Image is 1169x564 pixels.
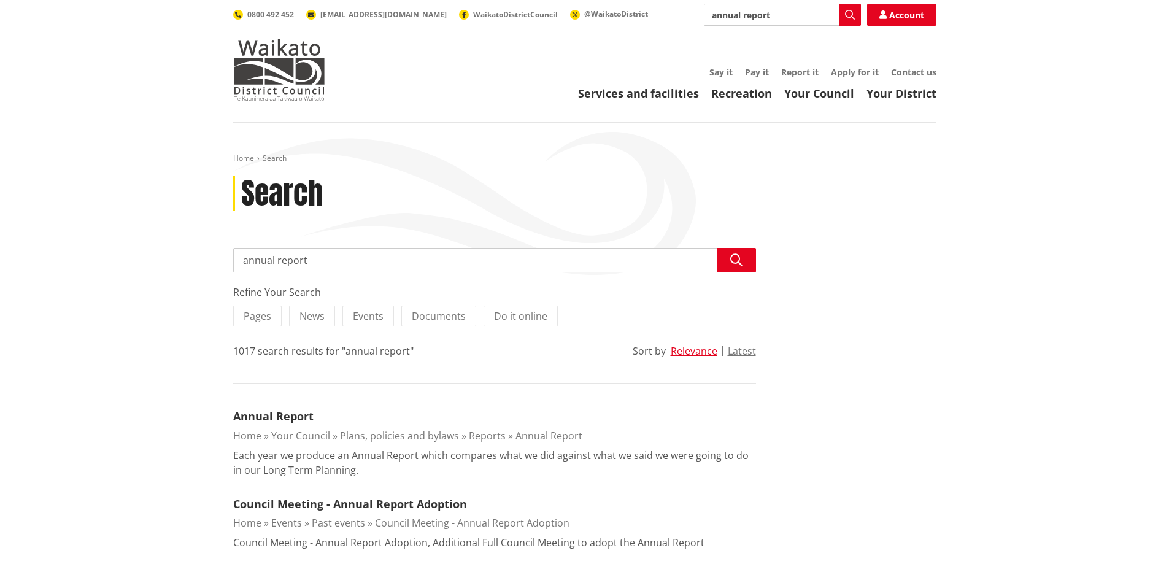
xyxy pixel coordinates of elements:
[233,39,325,101] img: Waikato District Council - Te Kaunihera aa Takiwaa o Waikato
[353,309,384,323] span: Events
[709,66,733,78] a: Say it
[469,429,506,442] a: Reports
[233,516,261,530] a: Home
[233,429,261,442] a: Home
[340,429,459,442] a: Plans, policies and bylaws
[473,9,558,20] span: WaikatoDistrictCouncil
[671,346,717,357] button: Relevance
[299,309,325,323] span: News
[233,344,414,358] div: 1017 search results for "annual report"
[515,429,582,442] a: Annual Report
[711,86,772,101] a: Recreation
[831,66,879,78] a: Apply for it
[412,309,466,323] span: Documents
[233,285,756,299] div: Refine Your Search
[320,9,447,20] span: [EMAIL_ADDRESS][DOMAIN_NAME]
[375,516,569,530] a: Council Meeting - Annual Report Adoption
[233,248,756,272] input: Search input
[867,4,936,26] a: Account
[233,496,467,511] a: Council Meeting - Annual Report Adoption
[570,9,648,19] a: @WaikatoDistrict
[781,66,819,78] a: Report it
[745,66,769,78] a: Pay it
[784,86,854,101] a: Your Council
[233,448,756,477] p: Each year we produce an Annual Report which compares what we did against what we said we were goi...
[312,516,365,530] a: Past events
[866,86,936,101] a: Your District
[271,429,330,442] a: Your Council
[459,9,558,20] a: WaikatoDistrictCouncil
[891,66,936,78] a: Contact us
[244,309,271,323] span: Pages
[263,153,287,163] span: Search
[247,9,294,20] span: 0800 492 452
[271,516,302,530] a: Events
[584,9,648,19] span: @WaikatoDistrict
[633,344,666,358] div: Sort by
[233,153,254,163] a: Home
[233,409,314,423] a: Annual Report
[578,86,699,101] a: Services and facilities
[306,9,447,20] a: [EMAIL_ADDRESS][DOMAIN_NAME]
[233,153,936,164] nav: breadcrumb
[728,346,756,357] button: Latest
[494,309,547,323] span: Do it online
[704,4,861,26] input: Search input
[233,535,704,550] p: Council Meeting - Annual Report Adoption, Additional Full Council Meeting to adopt the Annual Report
[241,176,323,212] h1: Search
[233,9,294,20] a: 0800 492 452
